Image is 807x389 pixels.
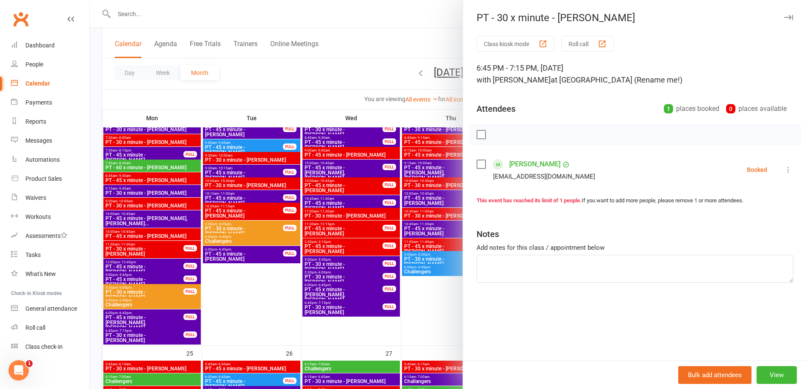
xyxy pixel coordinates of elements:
[561,36,614,52] button: Roll call
[11,207,89,226] a: Workouts
[11,55,89,74] a: People
[25,270,56,277] div: What's New
[493,171,595,182] div: [EMAIL_ADDRESS][DOMAIN_NAME]
[25,99,52,106] div: Payments
[477,243,793,253] div: Add notes for this class / appointment below
[11,131,89,150] a: Messages
[25,232,67,239] div: Assessments
[11,74,89,93] a: Calendar
[25,175,62,182] div: Product Sales
[25,118,46,125] div: Reports
[25,42,55,49] div: Dashboard
[25,137,52,144] div: Messages
[477,197,582,204] strong: This event has reached its limit of 1 people.
[11,93,89,112] a: Payments
[25,194,46,201] div: Waivers
[25,305,77,312] div: General attendance
[25,61,43,68] div: People
[25,156,60,163] div: Automations
[747,167,767,173] div: Booked
[477,62,793,86] div: 6:45 PM - 7:15 PM, [DATE]
[477,196,793,205] div: If you want to add more people, please remove 1 or more attendees.
[11,188,89,207] a: Waivers
[25,324,45,331] div: Roll call
[551,75,682,84] span: at [GEOGRAPHIC_DATA] (Rename me!)
[26,360,33,367] span: 1
[25,343,63,350] div: Class check-in
[11,337,89,356] a: Class kiosk mode
[25,80,50,87] div: Calendar
[664,103,719,115] div: places booked
[477,228,499,240] div: Notes
[757,366,797,384] button: View
[11,150,89,169] a: Automations
[11,226,89,246] a: Assessments
[25,213,51,220] div: Workouts
[477,75,551,84] span: with [PERSON_NAME]
[11,265,89,284] a: What's New
[477,36,555,52] button: Class kiosk mode
[11,112,89,131] a: Reports
[10,8,31,30] a: Clubworx
[11,169,89,188] a: Product Sales
[11,36,89,55] a: Dashboard
[11,246,89,265] a: Tasks
[477,103,516,115] div: Attendees
[8,360,29,381] iframe: Intercom live chat
[11,299,89,318] a: General attendance kiosk mode
[25,251,41,258] div: Tasks
[678,366,752,384] button: Bulk add attendees
[726,103,787,115] div: places available
[463,12,807,24] div: PT - 30 x minute - [PERSON_NAME]
[509,157,560,171] a: [PERSON_NAME]
[11,318,89,337] a: Roll call
[664,104,673,113] div: 1
[726,104,735,113] div: 0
